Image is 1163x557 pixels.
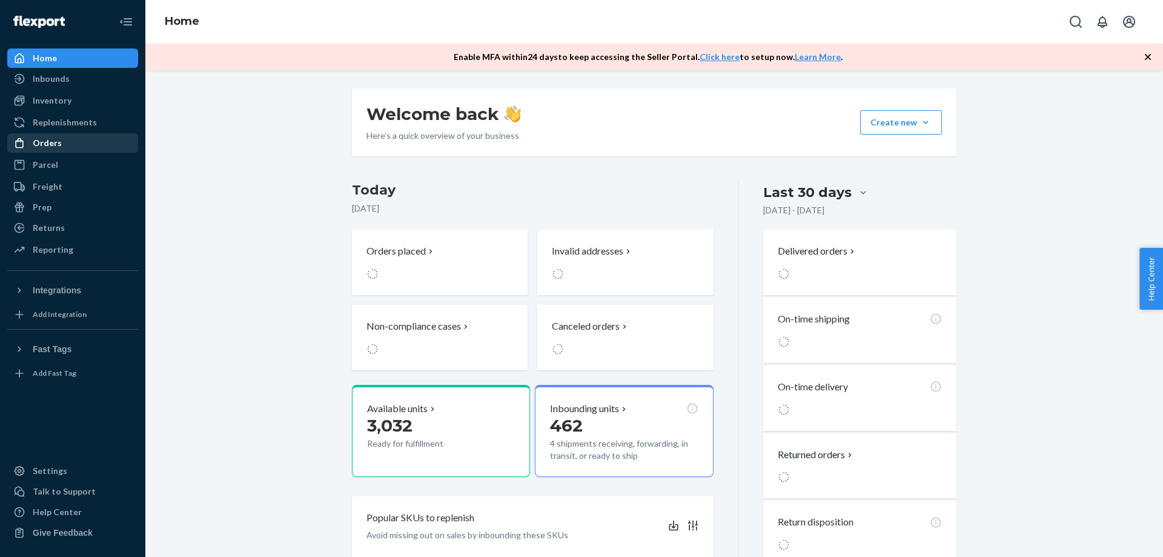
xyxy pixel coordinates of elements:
[763,204,824,216] p: [DATE] - [DATE]
[352,305,528,370] button: Non-compliance cases
[7,339,138,359] button: Fast Tags
[366,319,461,333] p: Non-compliance cases
[33,506,82,518] div: Help Center
[33,244,73,256] div: Reporting
[1064,10,1088,34] button: Open Search Box
[7,305,138,324] a: Add Integration
[366,130,521,142] p: Here’s a quick overview of your business
[1090,10,1115,34] button: Open notifications
[1139,248,1163,310] button: Help Center
[352,202,714,215] p: [DATE]
[366,244,426,258] p: Orders placed
[33,527,93,539] div: Give Feedback
[366,529,568,541] p: Avoid missing out on sales by inbounding these SKUs
[352,230,528,295] button: Orders placed
[33,73,70,85] div: Inbounds
[860,110,942,135] button: Create new
[33,201,51,213] div: Prep
[33,284,81,296] div: Integrations
[778,312,850,326] p: On-time shipping
[7,155,138,175] a: Parcel
[778,244,857,258] button: Delivered orders
[7,482,138,501] a: Talk to Support
[33,52,57,64] div: Home
[366,511,474,525] p: Popular SKUs to replenish
[13,16,65,28] img: Flexport logo
[33,485,96,498] div: Talk to Support
[7,91,138,110] a: Inventory
[7,133,138,153] a: Orders
[33,309,87,319] div: Add Integration
[7,218,138,238] a: Returns
[7,502,138,522] a: Help Center
[352,385,530,477] button: Available units3,032Ready for fulfillment
[33,181,62,193] div: Freight
[537,305,713,370] button: Canceled orders
[1117,10,1141,34] button: Open account menu
[550,402,619,416] p: Inbounding units
[552,244,623,258] p: Invalid addresses
[7,69,138,88] a: Inbounds
[352,181,714,200] h3: Today
[33,368,76,378] div: Add Fast Tag
[7,364,138,383] a: Add Fast Tag
[778,380,848,394] p: On-time delivery
[366,103,521,125] h1: Welcome back
[33,95,71,107] div: Inventory
[165,15,199,28] a: Home
[537,230,713,295] button: Invalid addresses
[33,159,58,171] div: Parcel
[367,438,479,450] p: Ready for fulfillment
[7,281,138,300] button: Integrations
[552,319,620,333] p: Canceled orders
[795,52,841,62] a: Learn More
[155,4,209,39] ol: breadcrumbs
[7,198,138,217] a: Prep
[504,105,521,122] img: hand-wave emoji
[367,402,428,416] p: Available units
[550,415,583,436] span: 462
[550,438,698,462] p: 4 shipments receiving, forwarding, in transit, or ready to ship
[7,461,138,481] a: Settings
[778,515,853,529] p: Return disposition
[33,465,67,477] div: Settings
[33,343,71,355] div: Fast Tags
[114,10,138,34] button: Close Navigation
[454,51,843,63] p: Enable MFA within 24 days to keep accessing the Seller Portal. to setup now. .
[7,113,138,132] a: Replenishments
[700,52,740,62] a: Click here
[33,116,97,128] div: Replenishments
[367,415,413,436] span: 3,032
[763,183,852,202] div: Last 30 days
[7,48,138,68] a: Home
[33,137,62,149] div: Orders
[7,523,138,542] button: Give Feedback
[778,448,855,462] button: Returned orders
[7,240,138,259] a: Reporting
[535,385,713,477] button: Inbounding units4624 shipments receiving, forwarding, in transit, or ready to ship
[7,177,138,196] a: Freight
[33,222,65,234] div: Returns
